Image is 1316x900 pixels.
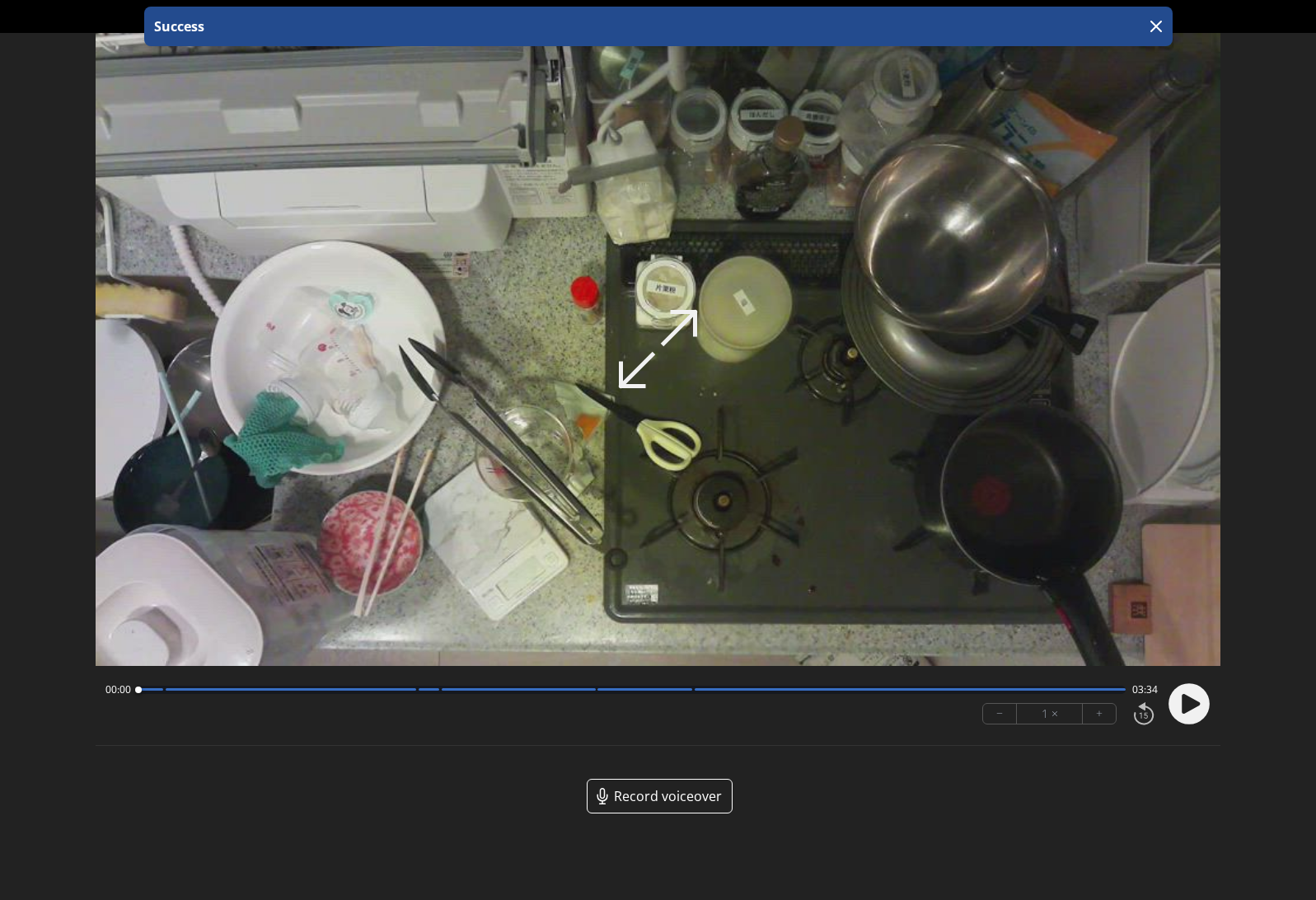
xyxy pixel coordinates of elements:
button: + [1083,704,1116,724]
a: 00:00:00 [627,5,690,29]
span: 00:00 [105,683,131,696]
a: Record voiceover [587,779,733,813]
span: 03:34 [1132,683,1158,696]
button: − [983,704,1017,724]
div: 1 × [1017,704,1083,724]
span: Record voiceover [614,786,722,806]
p: Success [151,16,204,36]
